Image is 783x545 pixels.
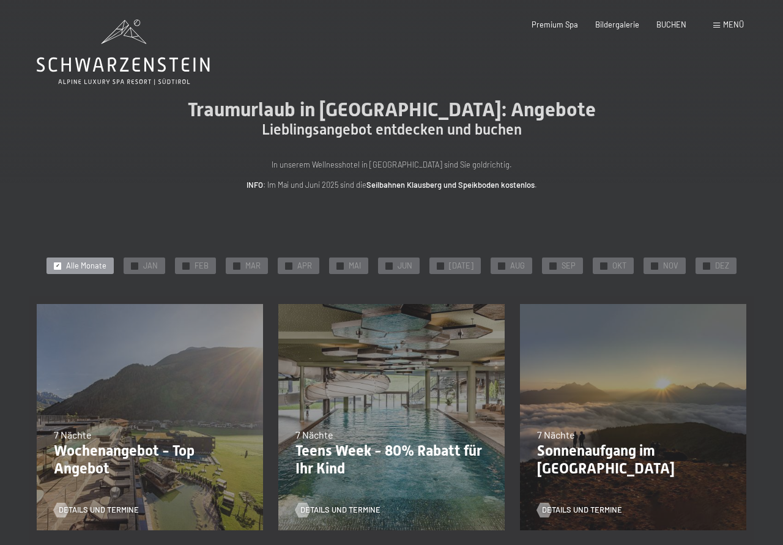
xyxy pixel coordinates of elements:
[500,262,504,269] span: ✓
[449,261,473,272] span: [DATE]
[143,261,158,272] span: JAN
[338,262,343,269] span: ✓
[537,505,622,516] a: Details und Termine
[562,261,576,272] span: SEP
[537,442,729,478] p: Sonnenaufgang im [GEOGRAPHIC_DATA]
[295,429,333,440] span: 7 Nächte
[300,505,380,516] span: Details und Termine
[349,261,361,272] span: MAI
[612,261,626,272] span: OKT
[715,261,729,272] span: DEZ
[59,505,139,516] span: Details und Termine
[133,262,137,269] span: ✓
[54,442,246,478] p: Wochenangebot - Top Angebot
[387,262,391,269] span: ✓
[56,262,60,269] span: ✓
[398,261,412,272] span: JUN
[188,98,596,121] span: Traumurlaub in [GEOGRAPHIC_DATA]: Angebote
[147,158,636,171] p: In unserem Wellnesshotel in [GEOGRAPHIC_DATA] sind Sie goldrichtig.
[235,262,239,269] span: ✓
[247,180,263,190] strong: INFO
[653,262,657,269] span: ✓
[66,261,106,272] span: Alle Monate
[295,505,380,516] a: Details und Termine
[184,262,188,269] span: ✓
[439,262,443,269] span: ✓
[537,429,575,440] span: 7 Nächte
[262,121,522,138] span: Lieblingsangebot entdecken und buchen
[366,180,535,190] strong: Seilbahnen Klausberg und Speikboden kostenlos
[147,179,636,191] p: : Im Mai und Juni 2025 sind die .
[723,20,744,29] span: Menü
[595,20,639,29] a: Bildergalerie
[297,261,312,272] span: APR
[54,505,139,516] a: Details und Termine
[551,262,555,269] span: ✓
[542,505,622,516] span: Details und Termine
[54,429,92,440] span: 7 Nächte
[287,262,291,269] span: ✓
[195,261,209,272] span: FEB
[510,261,525,272] span: AUG
[705,262,709,269] span: ✓
[656,20,686,29] a: BUCHEN
[245,261,261,272] span: MAR
[602,262,606,269] span: ✓
[663,261,678,272] span: NOV
[295,442,488,478] p: Teens Week - 80% Rabatt für Ihr Kind
[532,20,578,29] a: Premium Spa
